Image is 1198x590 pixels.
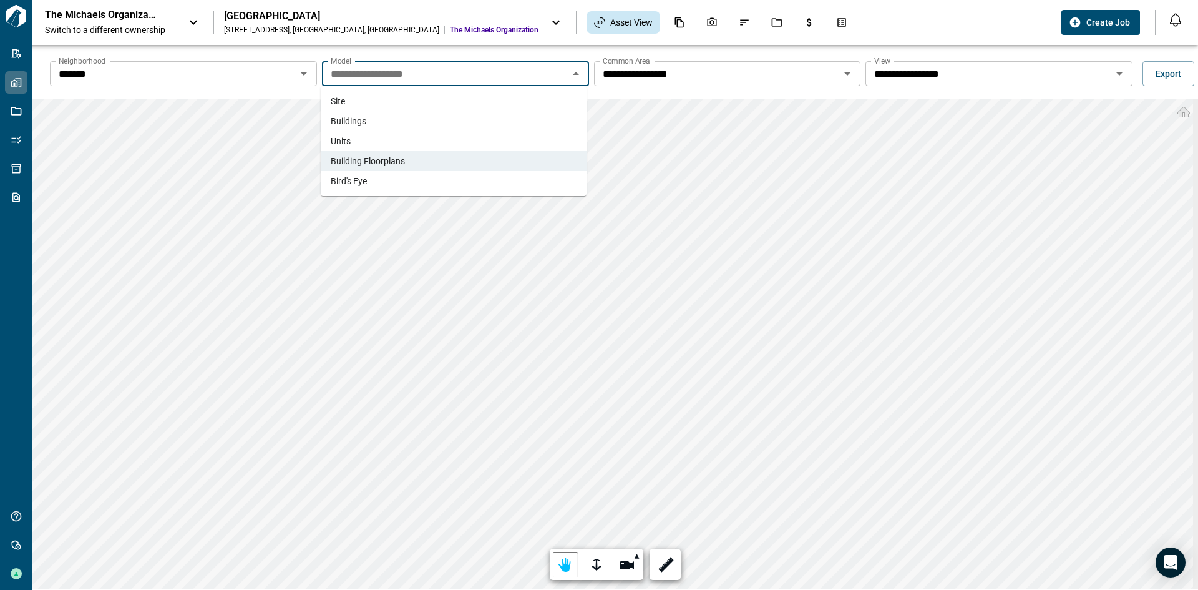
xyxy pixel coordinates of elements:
[731,12,757,33] div: Issues & Info
[45,24,176,36] span: Switch to a different ownership
[796,12,822,33] div: Budgets
[331,56,351,66] label: Model
[295,65,313,82] button: Open
[1111,65,1128,82] button: Open
[567,65,585,82] button: Close
[874,56,890,66] label: View
[59,56,105,66] label: Neighborhood
[331,155,405,167] span: Building Floorplans
[603,56,650,66] label: Common Area
[331,175,367,187] span: Bird's Eye
[1166,10,1186,30] button: Open notification feed
[331,115,366,127] span: Buildings
[839,65,856,82] button: Open
[45,9,157,21] p: The Michaels Organization
[1142,61,1194,86] button: Export
[331,135,351,147] span: Units
[1061,10,1140,35] button: Create Job
[764,12,790,33] div: Jobs
[829,12,855,33] div: Takeoff Center
[610,16,653,29] span: Asset View
[331,95,345,107] span: Site
[1156,548,1186,578] div: Open Intercom Messenger
[450,25,538,35] span: The Michaels Organization
[1086,16,1130,29] span: Create Job
[1156,67,1181,80] span: Export
[224,25,439,35] div: [STREET_ADDRESS] , [GEOGRAPHIC_DATA] , [GEOGRAPHIC_DATA]
[587,11,660,34] div: Asset View
[224,10,538,22] div: [GEOGRAPHIC_DATA]
[666,12,693,33] div: Documents
[699,12,725,33] div: Photos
